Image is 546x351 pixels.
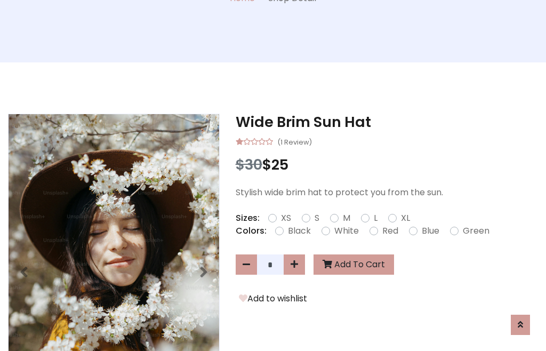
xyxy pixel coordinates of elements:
small: (1 Review) [277,135,312,148]
label: White [334,225,359,237]
h3: $ [236,156,538,173]
p: Stylish wide brim hat to protect you from the sun. [236,186,538,199]
span: 25 [271,155,288,174]
label: S [315,212,319,225]
label: M [343,212,350,225]
p: Colors: [236,225,267,237]
button: Add To Cart [314,254,394,275]
label: L [374,212,378,225]
button: Add to wishlist [236,292,310,306]
label: Green [463,225,489,237]
label: Red [382,225,398,237]
p: Sizes: [236,212,260,225]
label: Blue [422,225,439,237]
span: $30 [236,155,262,174]
label: XS [281,212,291,225]
h3: Wide Brim Sun Hat [236,114,538,131]
label: XL [401,212,410,225]
label: Black [288,225,311,237]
